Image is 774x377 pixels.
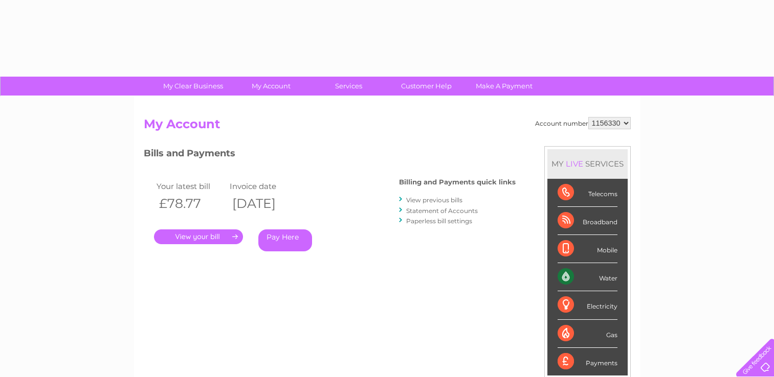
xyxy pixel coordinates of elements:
[229,77,313,96] a: My Account
[406,207,478,215] a: Statement of Accounts
[258,229,312,251] a: Pay Here
[558,291,617,319] div: Electricity
[535,117,631,129] div: Account number
[154,179,228,193] td: Your latest bill
[558,263,617,291] div: Water
[154,229,243,244] a: .
[558,320,617,348] div: Gas
[406,217,472,225] a: Paperless bill settings
[227,193,301,214] th: [DATE]
[558,348,617,375] div: Payments
[564,159,585,169] div: LIVE
[144,117,631,136] h2: My Account
[558,207,617,235] div: Broadband
[384,77,469,96] a: Customer Help
[406,196,462,204] a: View previous bills
[462,77,546,96] a: Make A Payment
[558,235,617,263] div: Mobile
[154,193,228,214] th: £78.77
[144,146,516,164] h3: Bills and Payments
[558,179,617,207] div: Telecoms
[227,179,301,193] td: Invoice date
[306,77,391,96] a: Services
[399,178,516,186] h4: Billing and Payments quick links
[547,149,628,178] div: MY SERVICES
[151,77,235,96] a: My Clear Business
